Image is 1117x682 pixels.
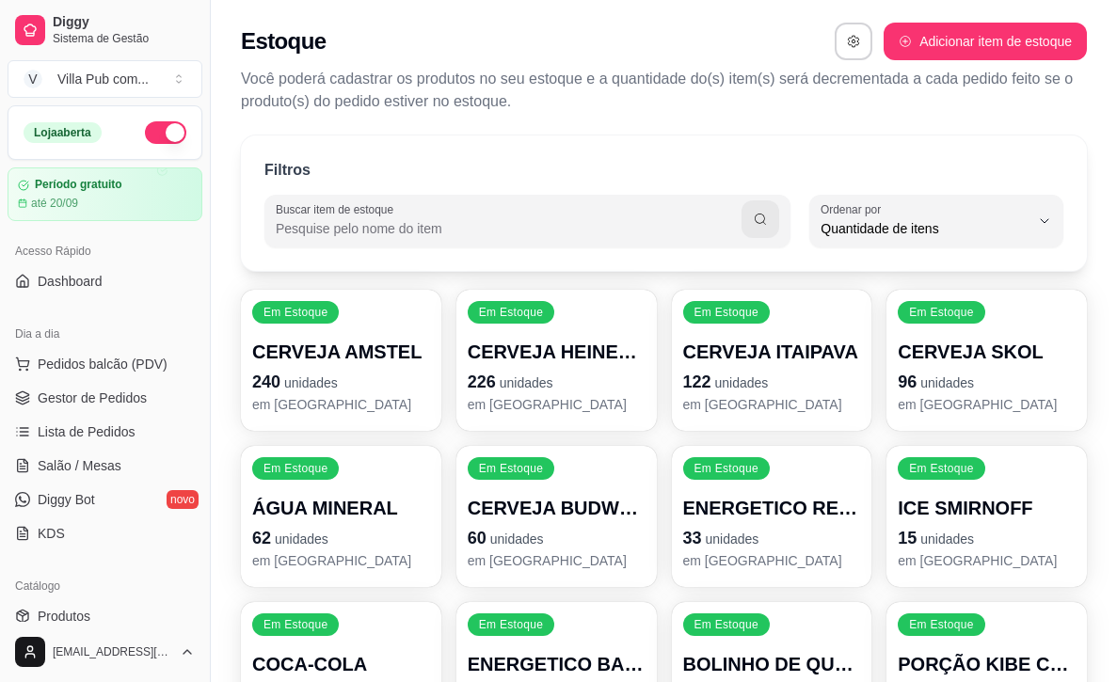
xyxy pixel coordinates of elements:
button: Select a team [8,60,202,98]
h2: Estoque [241,26,326,56]
button: Em EstoqueCERVEJA BUDWEISER60unidadesem [GEOGRAPHIC_DATA] [456,446,657,587]
span: unidades [920,531,974,547]
p: ÁGUA MINERAL [252,495,430,521]
button: Alterar Status [145,121,186,144]
p: em [GEOGRAPHIC_DATA] [683,551,861,570]
span: Produtos [38,607,90,626]
div: Dia a dia [8,319,202,349]
span: Quantidade de itens [821,219,1029,238]
p: CERVEJA ITAIPAVA [683,339,861,365]
span: unidades [275,531,328,547]
p: em [GEOGRAPHIC_DATA] [252,551,430,570]
a: KDS [8,518,202,548]
div: Catálogo [8,571,202,601]
button: Em EstoqueCERVEJA AMSTEL240unidadesem [GEOGRAPHIC_DATA] [241,290,441,431]
a: Lista de Pedidos [8,417,202,447]
p: em [GEOGRAPHIC_DATA] [683,395,861,414]
p: Filtros [264,159,311,182]
p: CERVEJA AMSTEL [252,339,430,365]
p: 226 [468,369,646,395]
p: Em Estoque [909,305,973,320]
button: Em EstoqueCERVEJA SKOL96unidadesem [GEOGRAPHIC_DATA] [886,290,1087,431]
span: unidades [706,531,759,547]
p: em [GEOGRAPHIC_DATA] [468,395,646,414]
p: Em Estoque [263,461,327,476]
p: PORÇÃO KIBE COM QUEIJO 6 UNIDADES [898,651,1076,677]
span: Salão / Mesas [38,456,121,475]
p: Em Estoque [694,617,758,632]
article: Período gratuito [35,178,122,192]
article: até 20/09 [31,196,78,211]
button: Adicionar item de estoque [884,23,1087,60]
span: unidades [284,375,338,390]
a: Gestor de Pedidos [8,383,202,413]
a: Período gratuitoaté 20/09 [8,167,202,221]
button: [EMAIL_ADDRESS][DOMAIN_NAME] [8,629,202,674]
p: 240 [252,369,430,395]
span: Pedidos balcão (PDV) [38,355,168,373]
p: ENERGETICO RED BULL [683,495,861,521]
input: Buscar item de estoque [276,219,742,238]
p: em [GEOGRAPHIC_DATA] [252,395,430,414]
span: Gestor de Pedidos [38,389,147,407]
p: em [GEOGRAPHIC_DATA] [898,551,1076,570]
button: Em EstoqueCERVEJA HEINEKEN226unidadesem [GEOGRAPHIC_DATA] [456,290,657,431]
p: CERVEJA SKOL [898,339,1076,365]
button: Em EstoqueICE SMIRNOFF15unidadesem [GEOGRAPHIC_DATA] [886,446,1087,587]
button: Ordenar porQuantidade de itens [809,195,1063,247]
span: V [24,70,42,88]
p: em [GEOGRAPHIC_DATA] [898,395,1076,414]
p: 62 [252,525,430,551]
p: ICE SMIRNOFF [898,495,1076,521]
div: Acesso Rápido [8,236,202,266]
p: Em Estoque [263,617,327,632]
a: DiggySistema de Gestão [8,8,202,53]
span: unidades [490,531,544,547]
span: unidades [715,375,769,390]
label: Ordenar por [821,201,887,217]
p: Em Estoque [694,461,758,476]
p: CERVEJA BUDWEISER [468,495,646,521]
span: Dashboard [38,272,103,291]
button: Em EstoqueCERVEJA ITAIPAVA122unidadesem [GEOGRAPHIC_DATA] [672,290,872,431]
p: Você poderá cadastrar os produtos no seu estoque e a quantidade do(s) item(s) será decrementada a... [241,68,1087,113]
label: Buscar item de estoque [276,201,400,217]
p: 15 [898,525,1076,551]
p: COCA-COLA [252,651,430,677]
p: 60 [468,525,646,551]
span: Sistema de Gestão [53,31,195,46]
button: Pedidos balcão (PDV) [8,349,202,379]
span: Lista de Pedidos [38,422,136,441]
a: Dashboard [8,266,202,296]
button: Em EstoqueENERGETICO RED BULL33unidadesem [GEOGRAPHIC_DATA] [672,446,872,587]
span: [EMAIL_ADDRESS][DOMAIN_NAME] [53,644,172,659]
p: Em Estoque [479,617,543,632]
p: Em Estoque [263,305,327,320]
p: Em Estoque [694,305,758,320]
span: Diggy [53,14,195,31]
a: Diggy Botnovo [8,484,202,515]
p: 96 [898,369,1076,395]
p: BOLINHO DE QUEIJO 6 UNIDADES [683,651,861,677]
div: Villa Pub com ... [57,70,149,88]
p: em [GEOGRAPHIC_DATA] [468,551,646,570]
p: CERVEJA HEINEKEN [468,339,646,365]
p: Em Estoque [479,305,543,320]
span: KDS [38,524,65,543]
p: Em Estoque [909,461,973,476]
span: unidades [920,375,974,390]
p: 122 [683,369,861,395]
span: Diggy Bot [38,490,95,509]
div: Loja aberta [24,122,102,143]
span: unidades [500,375,553,390]
a: Produtos [8,601,202,631]
p: Em Estoque [909,617,973,632]
button: Em EstoqueÁGUA MINERAL62unidadesem [GEOGRAPHIC_DATA] [241,446,441,587]
p: 33 [683,525,861,551]
p: Em Estoque [479,461,543,476]
p: ENERGETICO BALLY [468,651,646,677]
a: Salão / Mesas [8,451,202,481]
